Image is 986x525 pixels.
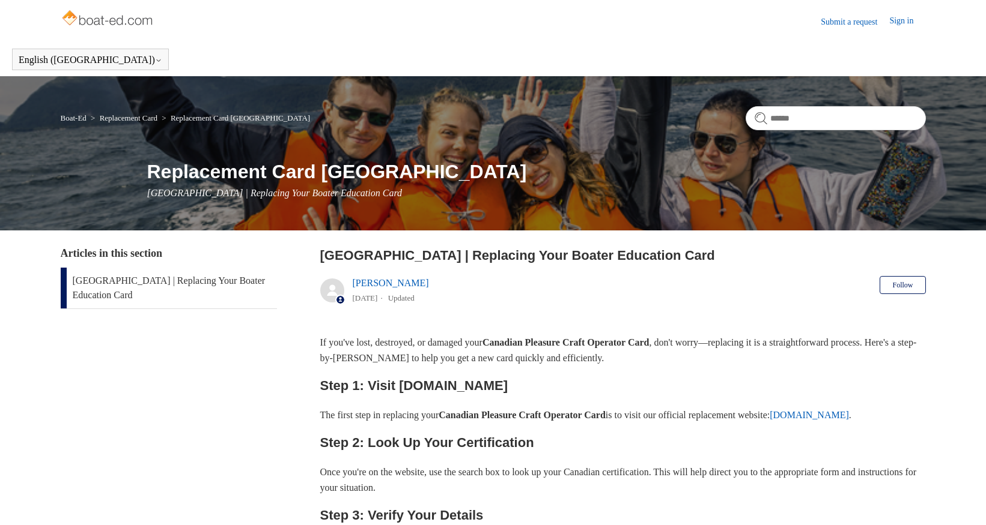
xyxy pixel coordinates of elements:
[320,335,926,365] p: If you've lost, destroyed, or damaged your , don't worry—replacing it is a straightforward proces...
[61,247,162,259] span: Articles in this section
[171,113,310,122] a: Replacement Card [GEOGRAPHIC_DATA]
[147,188,403,198] span: [GEOGRAPHIC_DATA] | Replacing Your Boater Education Card
[320,432,926,453] h2: Step 2: Look Up Your Certification
[821,16,889,28] a: Submit a request
[320,245,926,265] h2: Canada | Replacing Your Boater Education Card
[61,268,277,308] a: [GEOGRAPHIC_DATA] | Replacing Your Boater Education Card
[388,293,415,302] li: Updated
[746,106,926,130] input: Search
[88,113,159,122] li: Replacement Card
[19,55,162,65] button: English ([GEOGRAPHIC_DATA])
[353,278,429,288] a: [PERSON_NAME]
[159,113,310,122] li: Replacement Card Canada
[61,113,87,122] a: Boat-Ed
[880,276,925,294] button: Follow Article
[61,7,156,31] img: Boat-Ed Help Center home page
[100,113,157,122] a: Replacement Card
[147,157,926,186] h1: Replacement Card [GEOGRAPHIC_DATA]
[439,410,606,420] strong: Canadian Pleasure Craft Operator Card
[770,410,849,420] a: [DOMAIN_NAME]
[889,14,925,29] a: Sign in
[320,407,926,423] p: The first step in replacing your is to visit our official replacement website: .
[353,293,378,302] time: 05/22/2024, 14:14
[320,375,926,396] h2: Step 1: Visit [DOMAIN_NAME]
[61,113,89,122] li: Boat-Ed
[482,337,650,347] strong: Canadian Pleasure Craft Operator Card
[320,464,926,495] p: Once you're on the website, use the search box to look up your Canadian certification. This will ...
